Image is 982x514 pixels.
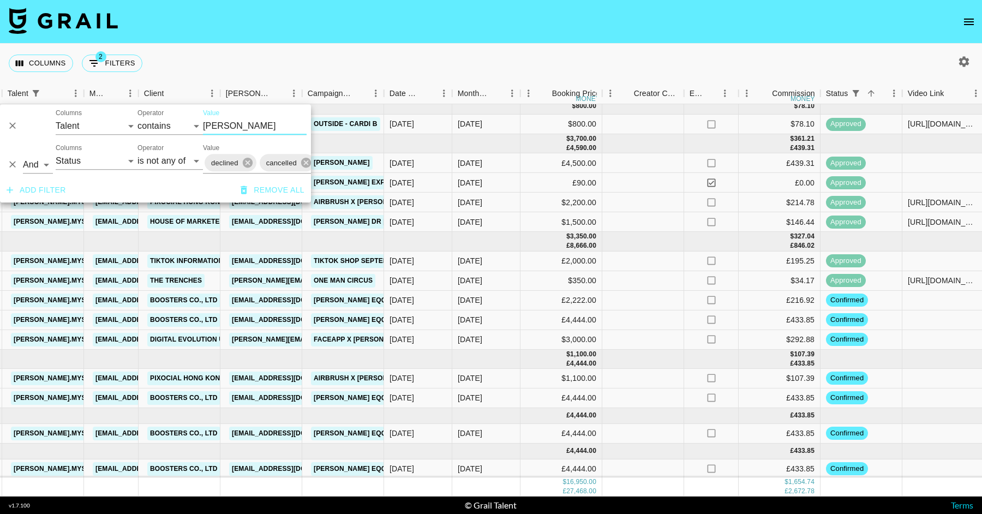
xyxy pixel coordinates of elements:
[164,86,179,101] button: Sort
[566,350,570,359] div: $
[619,86,634,101] button: Sort
[552,83,600,104] div: Booking Price
[562,477,566,487] div: $
[826,217,866,227] span: approved
[390,217,414,228] div: 14/08/2025
[204,85,220,101] button: Menu
[690,83,705,104] div: Expenses: Remove Commission?
[147,391,220,405] a: Boosters Co., Ltd
[826,276,866,286] span: approved
[23,156,53,174] select: Logic operator
[11,274,93,288] a: [PERSON_NAME].mysz
[56,108,82,117] label: Columns
[788,477,815,487] div: 1,654.74
[93,294,215,307] a: [EMAIL_ADDRESS][DOMAIN_NAME]
[311,254,522,268] a: TikTok Shop September Promotion [GEOGRAPHIC_DATA]
[520,153,602,173] div: £4,500.00
[390,197,414,208] div: 11/08/2025
[205,154,256,171] div: declined
[229,254,351,268] a: [EMAIL_ADDRESS][DOMAIN_NAME]
[205,157,245,169] span: declined
[390,275,414,286] div: 12/09/2025
[9,502,30,509] div: v 1.7.100
[739,271,821,291] div: $34.17
[4,118,21,134] button: Delete
[848,86,863,101] button: Show filters
[11,294,93,307] a: [PERSON_NAME].mysz
[308,83,352,104] div: Campaign (Type)
[11,215,93,229] a: [PERSON_NAME].mysz
[311,215,442,229] a: [PERSON_NAME] Dr [PERSON_NAME]
[951,500,973,510] a: Terms
[93,274,215,288] a: [EMAIL_ADDRESS][DOMAIN_NAME]
[908,197,978,208] div: https://www.instagram.com/reel/DOB6KBDDJkp/?igsh=MWJuN3FhcDA0ajE0eA%3D%3D
[458,197,482,208] div: Aug '25
[311,176,410,189] a: [PERSON_NAME] Expenses
[791,134,794,144] div: $
[220,83,302,104] div: Booker
[785,487,788,496] div: £
[147,427,220,440] a: Boosters Co., Ltd
[11,372,93,385] a: [PERSON_NAME].mysz
[739,310,821,330] div: £433.85
[229,333,352,346] a: [PERSON_NAME][EMAIL_ADDRESS]
[908,118,978,129] div: https://www.tiktok.com/@magda.mysz/video/7530357293137923350
[826,256,866,266] span: approved
[566,477,596,487] div: 16,950.00
[520,291,602,310] div: £2,222.00
[908,83,944,104] div: Video Link
[821,83,902,104] div: Status
[122,85,139,101] button: Menu
[458,334,482,345] div: Sep '25
[520,252,602,271] div: £2,000.00
[311,274,375,288] a: One Man Circus
[458,118,482,129] div: Jul '25
[520,310,602,330] div: £4,444.00
[95,51,106,62] span: 2
[958,11,980,33] button: open drawer
[311,313,486,327] a: [PERSON_NAME] Eqqualberry Campaign video
[791,359,794,368] div: £
[566,232,570,241] div: $
[89,83,107,104] div: Manager
[520,424,602,444] div: £4,444.00
[147,294,220,307] a: Boosters Co., Ltd
[137,108,164,117] label: Operator
[458,158,482,169] div: Aug '25
[260,154,315,171] div: cancelled
[570,144,596,153] div: 4,590.00
[602,83,684,104] div: Creator Commmission Override
[147,372,256,385] a: Pixocial Hong Kong Limited
[537,86,552,101] button: Sort
[739,212,821,232] div: $146.44
[826,334,868,345] span: confirmed
[566,359,570,368] div: £
[570,232,596,241] div: 3,350.00
[271,86,286,101] button: Sort
[147,462,220,476] a: Boosters Co., Ltd
[93,333,215,346] a: [EMAIL_ADDRESS][DOMAIN_NAME]
[203,143,219,152] label: Value
[791,232,794,241] div: $
[908,275,978,286] div: https://www.tiktok.com/@magda.mysz/video/7550736581640932630
[93,427,215,440] a: [EMAIL_ADDRESS][DOMAIN_NAME]
[286,85,302,101] button: Menu
[229,195,351,209] a: [EMAIL_ADDRESS][DOMAIN_NAME]
[562,487,566,496] div: £
[11,462,93,476] a: [PERSON_NAME].mysz
[794,359,815,368] div: 433.85
[311,462,486,476] a: [PERSON_NAME] Eqqualberry Campaign video
[390,392,414,403] div: 12/09/2025
[93,313,215,327] a: [EMAIL_ADDRESS][DOMAIN_NAME]
[458,463,482,474] div: Dec '25
[791,411,794,420] div: £
[572,101,576,111] div: $
[311,333,412,346] a: Faceapp X [PERSON_NAME]
[794,101,798,111] div: $
[886,85,902,101] button: Menu
[684,83,739,104] div: Expenses: Remove Commission?
[229,427,351,440] a: [EMAIL_ADDRESS][DOMAIN_NAME]
[705,86,720,101] button: Sort
[739,369,821,389] div: $107.39
[739,252,821,271] div: £195.25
